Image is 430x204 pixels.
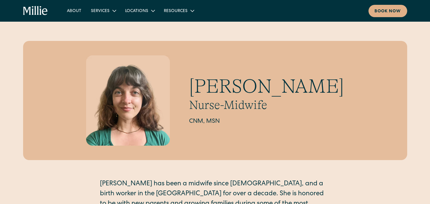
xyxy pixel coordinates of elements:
[189,98,344,112] h2: Nurse-Midwife
[189,75,344,98] h1: [PERSON_NAME]
[374,8,401,15] div: Book now
[368,5,407,17] a: Book now
[164,8,188,14] div: Resources
[125,8,148,14] div: Locations
[62,6,86,16] a: About
[91,8,110,14] div: Services
[86,6,120,16] div: Services
[159,6,198,16] div: Resources
[120,6,159,16] div: Locations
[23,6,48,16] a: home
[189,117,344,126] h2: CNM, MSN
